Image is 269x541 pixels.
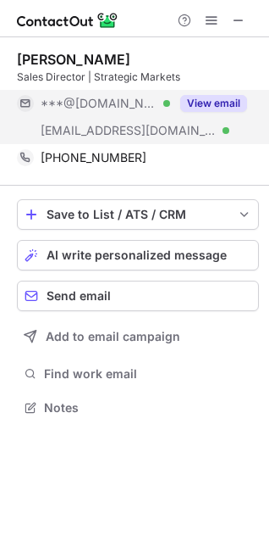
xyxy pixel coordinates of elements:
[44,400,252,416] span: Notes
[41,123,217,138] span: [EMAIL_ADDRESS][DOMAIN_NAME]
[17,321,259,352] button: Add to email campaign
[46,330,180,343] span: Add to email campaign
[17,10,118,31] img: ContactOut v5.3.10
[17,51,130,68] div: [PERSON_NAME]
[44,366,252,382] span: Find work email
[47,248,227,262] span: AI write personalized message
[41,96,157,111] span: ***@[DOMAIN_NAME]
[47,289,111,303] span: Send email
[17,281,259,311] button: Send email
[17,70,259,85] div: Sales Director | Strategic Markets
[17,240,259,270] button: AI write personalized message
[180,95,247,112] button: Reveal Button
[47,208,229,221] div: Save to List / ATS / CRM
[17,396,259,420] button: Notes
[41,150,146,165] span: [PHONE_NUMBER]
[17,362,259,386] button: Find work email
[17,199,259,230] button: save-profile-one-click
